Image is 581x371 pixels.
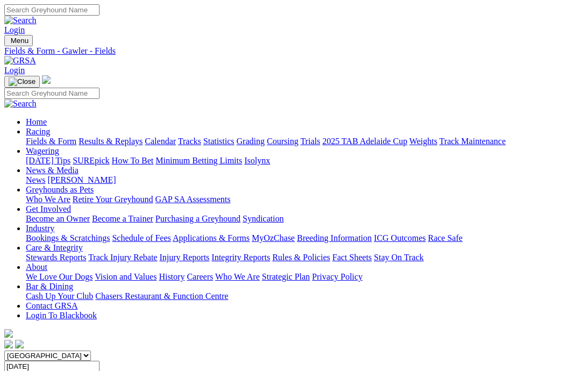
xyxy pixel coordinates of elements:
[4,56,36,66] img: GRSA
[112,233,171,242] a: Schedule of Fees
[155,156,242,165] a: Minimum Betting Limits
[73,195,153,204] a: Retire Your Greyhound
[26,214,90,223] a: Become an Owner
[409,137,437,146] a: Weights
[26,204,71,213] a: Get Involved
[374,233,426,242] a: ICG Outcomes
[79,137,143,146] a: Results & Replays
[88,253,157,262] a: Track Injury Rebate
[47,175,116,184] a: [PERSON_NAME]
[26,272,577,282] div: About
[11,37,29,45] span: Menu
[4,329,13,338] img: logo-grsa-white.png
[215,272,260,281] a: Who We Are
[26,137,577,146] div: Racing
[26,185,94,194] a: Greyhounds as Pets
[203,137,235,146] a: Statistics
[26,146,59,155] a: Wagering
[4,4,100,16] input: Search
[26,301,77,310] a: Contact GRSA
[237,137,265,146] a: Grading
[440,137,506,146] a: Track Maintenance
[159,253,209,262] a: Injury Reports
[26,127,50,136] a: Racing
[173,233,250,242] a: Applications & Forms
[26,233,577,243] div: Industry
[26,291,577,301] div: Bar & Dining
[26,243,83,252] a: Care & Integrity
[26,253,577,262] div: Care & Integrity
[4,66,25,75] a: Login
[42,75,51,84] img: logo-grsa-white.png
[26,272,93,281] a: We Love Our Dogs
[428,233,462,242] a: Race Safe
[95,272,157,281] a: Vision and Values
[272,253,330,262] a: Rules & Policies
[159,272,185,281] a: History
[4,99,37,109] img: Search
[26,137,76,146] a: Fields & Form
[4,88,100,99] input: Search
[374,253,423,262] a: Stay On Track
[95,291,228,301] a: Chasers Restaurant & Function Centre
[4,35,33,46] button: Toggle navigation
[252,233,295,242] a: MyOzChase
[332,253,372,262] a: Fact Sheets
[4,16,37,25] img: Search
[26,156,577,166] div: Wagering
[26,166,79,175] a: News & Media
[26,214,577,224] div: Get Involved
[26,262,47,272] a: About
[26,195,70,204] a: Who We Are
[26,175,577,185] div: News & Media
[26,117,47,126] a: Home
[15,340,24,348] img: twitter.svg
[187,272,213,281] a: Careers
[4,46,577,56] a: Fields & Form - Gawler - Fields
[26,195,577,204] div: Greyhounds as Pets
[73,156,109,165] a: SUREpick
[178,137,201,146] a: Tracks
[155,195,231,204] a: GAP SA Assessments
[267,137,299,146] a: Coursing
[112,156,154,165] a: How To Bet
[26,175,45,184] a: News
[26,282,73,291] a: Bar & Dining
[4,76,40,88] button: Toggle navigation
[312,272,363,281] a: Privacy Policy
[145,137,176,146] a: Calendar
[26,233,110,242] a: Bookings & Scratchings
[26,311,97,320] a: Login To Blackbook
[26,253,86,262] a: Stewards Reports
[244,156,270,165] a: Isolynx
[262,272,310,281] a: Strategic Plan
[26,224,54,233] a: Industry
[26,291,93,301] a: Cash Up Your Club
[243,214,284,223] a: Syndication
[4,340,13,348] img: facebook.svg
[9,77,36,86] img: Close
[155,214,240,223] a: Purchasing a Greyhound
[26,156,70,165] a: [DATE] Tips
[4,25,25,34] a: Login
[92,214,153,223] a: Become a Trainer
[211,253,270,262] a: Integrity Reports
[297,233,372,242] a: Breeding Information
[300,137,320,146] a: Trials
[322,137,407,146] a: 2025 TAB Adelaide Cup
